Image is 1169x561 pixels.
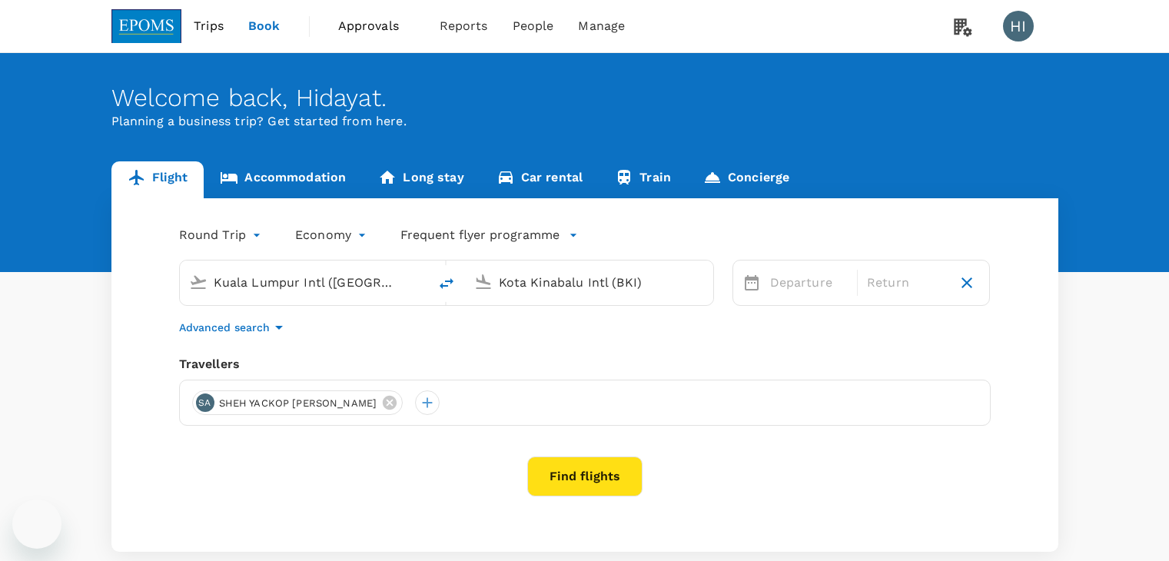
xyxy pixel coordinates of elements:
[179,355,991,373] div: Travellers
[1003,11,1034,41] div: HI
[192,390,404,415] div: SASHEH YACKOP [PERSON_NAME]
[428,265,465,302] button: delete
[111,9,182,43] img: EPOMS SDN BHD
[770,274,848,292] p: Departure
[194,17,224,35] span: Trips
[702,280,706,284] button: Open
[196,393,214,412] div: SA
[527,456,643,496] button: Find flights
[400,226,560,244] p: Frequent flyer programme
[362,161,480,198] a: Long stay
[867,274,945,292] p: Return
[204,161,362,198] a: Accommodation
[513,17,554,35] span: People
[499,271,681,294] input: Going to
[248,17,281,35] span: Book
[599,161,687,198] a: Train
[480,161,599,198] a: Car rental
[111,112,1058,131] p: Planning a business trip? Get started from here.
[417,280,420,284] button: Open
[400,226,578,244] button: Frequent flyer programme
[214,271,396,294] input: Depart from
[111,84,1058,112] div: Welcome back , Hidayat .
[338,17,415,35] span: Approvals
[295,223,370,247] div: Economy
[111,161,204,198] a: Flight
[179,318,288,337] button: Advanced search
[210,396,387,411] span: SHEH YACKOP [PERSON_NAME]
[578,17,625,35] span: Manage
[12,500,61,549] iframe: Button to launch messaging window
[687,161,805,198] a: Concierge
[179,223,265,247] div: Round Trip
[440,17,488,35] span: Reports
[179,320,270,335] p: Advanced search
